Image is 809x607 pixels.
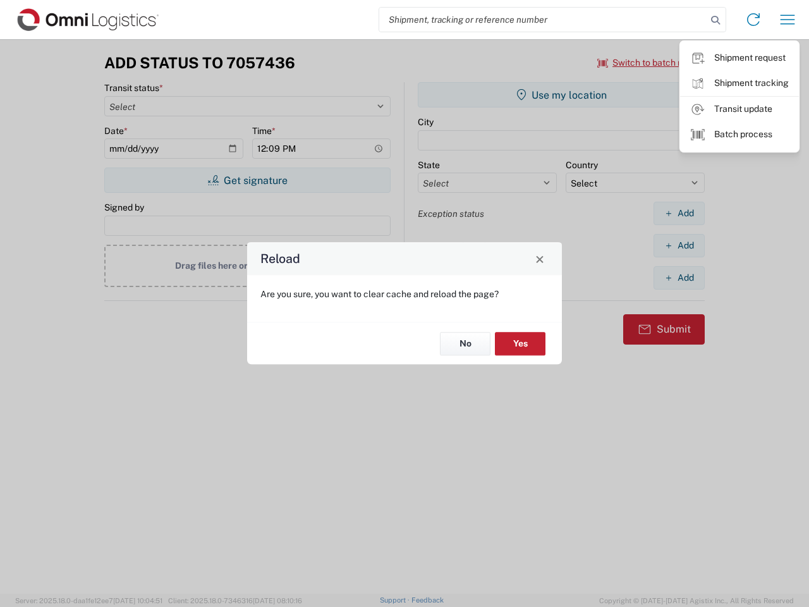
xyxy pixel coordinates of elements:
p: Are you sure, you want to clear cache and reload the page? [260,288,549,300]
input: Shipment, tracking or reference number [379,8,707,32]
a: Batch process [680,122,799,147]
a: Transit update [680,97,799,122]
a: Shipment tracking [680,71,799,96]
a: Shipment request [680,46,799,71]
button: No [440,332,490,355]
button: Close [531,250,549,267]
h4: Reload [260,250,300,268]
button: Yes [495,332,545,355]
